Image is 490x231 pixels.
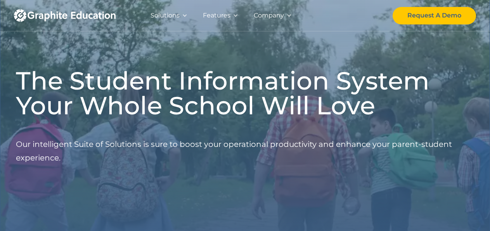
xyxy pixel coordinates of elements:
[16,68,474,118] h1: The Student Information System Your Whole School Will Love
[16,124,474,178] p: Our intelligent Suite of Solutions is sure to boost your operational productivity and enhance you...
[407,10,461,21] div: Request A Demo
[393,7,476,24] a: Request A Demo
[254,10,284,21] div: Company
[203,10,230,21] div: Features
[151,10,180,21] div: Solutions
